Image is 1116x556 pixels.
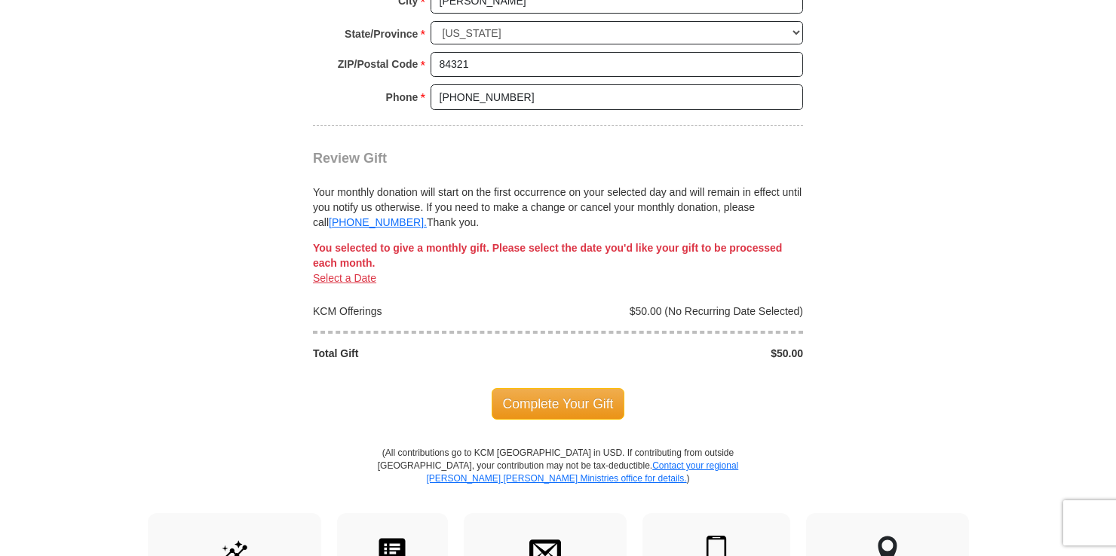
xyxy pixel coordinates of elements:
a: Select a Date [313,272,376,284]
a: [PHONE_NUMBER]. [329,216,427,228]
span: Complete Your Gift [492,388,625,420]
strong: Phone [386,87,418,108]
div: KCM Offerings [305,304,559,319]
span: Review Gift [313,151,387,166]
span: $50.00 (No Recurring Date Selected) [630,305,803,317]
span: You selected to give a monthly gift. Please select the date you'd like your gift to be processed ... [313,242,782,269]
strong: ZIP/Postal Code [338,53,418,75]
div: Total Gift [305,346,559,361]
p: (All contributions go to KCM [GEOGRAPHIC_DATA] in USD. If contributing from outside [GEOGRAPHIC_D... [377,447,739,512]
div: $50.00 [558,346,811,361]
strong: State/Province [345,23,418,44]
div: Your monthly donation will start on the first occurrence on your selected day and will remain in ... [313,166,803,230]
